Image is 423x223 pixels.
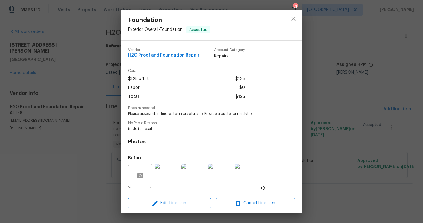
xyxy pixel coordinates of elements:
[128,111,279,116] span: Please assess standing water in crawlspace. Provide a quote for resolution.
[214,48,245,52] span: Account Category
[187,27,210,33] span: Accepted
[128,92,139,101] span: Total
[128,53,200,58] span: H2O Proof and Foundation Repair
[128,69,245,73] span: Cost
[218,199,293,207] span: Cancel Line Item
[235,75,245,83] span: $125
[128,121,295,125] span: No Photo Reason
[128,75,149,83] span: $125 x 1 ft
[128,27,183,32] span: Exterior Overall - Foundation
[128,83,140,92] span: Labor
[235,92,245,101] span: $125
[128,48,200,52] span: Vendor
[130,199,209,207] span: Edit Line Item
[286,11,301,26] button: close
[216,198,295,208] button: Cancel Line Item
[128,126,279,131] span: trade to detail
[128,198,211,208] button: Edit Line Item
[128,106,295,110] span: Repairs needed
[293,4,297,10] div: 71
[128,156,143,160] h5: Before
[214,53,245,59] span: Repairs
[128,139,295,145] h4: Photos
[260,186,265,192] span: +3
[128,17,210,24] span: Foundation
[239,83,245,92] span: $0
